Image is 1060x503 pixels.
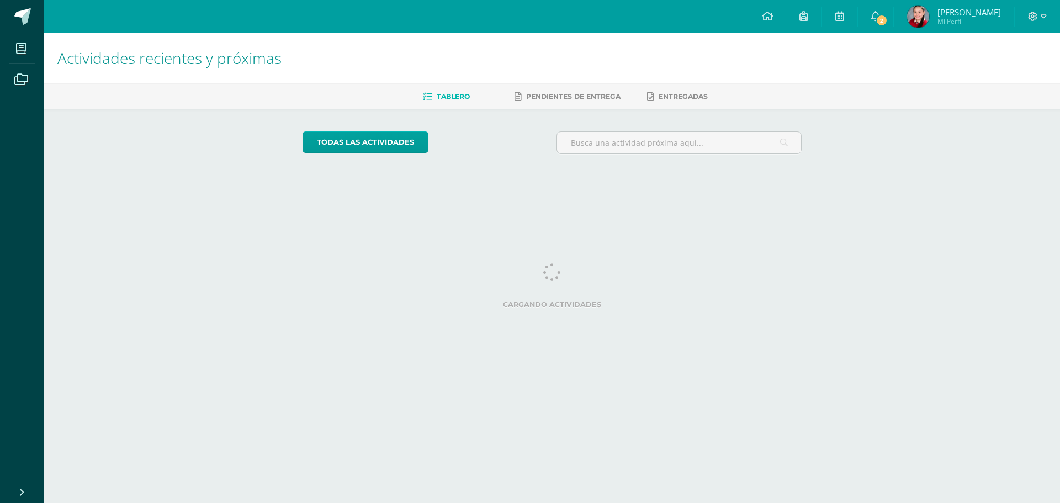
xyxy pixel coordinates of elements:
span: 2 [876,14,888,27]
input: Busca una actividad próxima aquí... [557,132,802,153]
span: Actividades recientes y próximas [57,47,282,68]
label: Cargando actividades [303,300,802,309]
a: Tablero [423,88,470,105]
a: todas las Actividades [303,131,428,153]
span: Entregadas [659,92,708,100]
a: Entregadas [647,88,708,105]
a: Pendientes de entrega [515,88,621,105]
span: Mi Perfil [937,17,1001,26]
img: 8b0f4665ab33adcccd1c821380761454.png [907,6,929,28]
span: Tablero [437,92,470,100]
span: [PERSON_NAME] [937,7,1001,18]
span: Pendientes de entrega [526,92,621,100]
